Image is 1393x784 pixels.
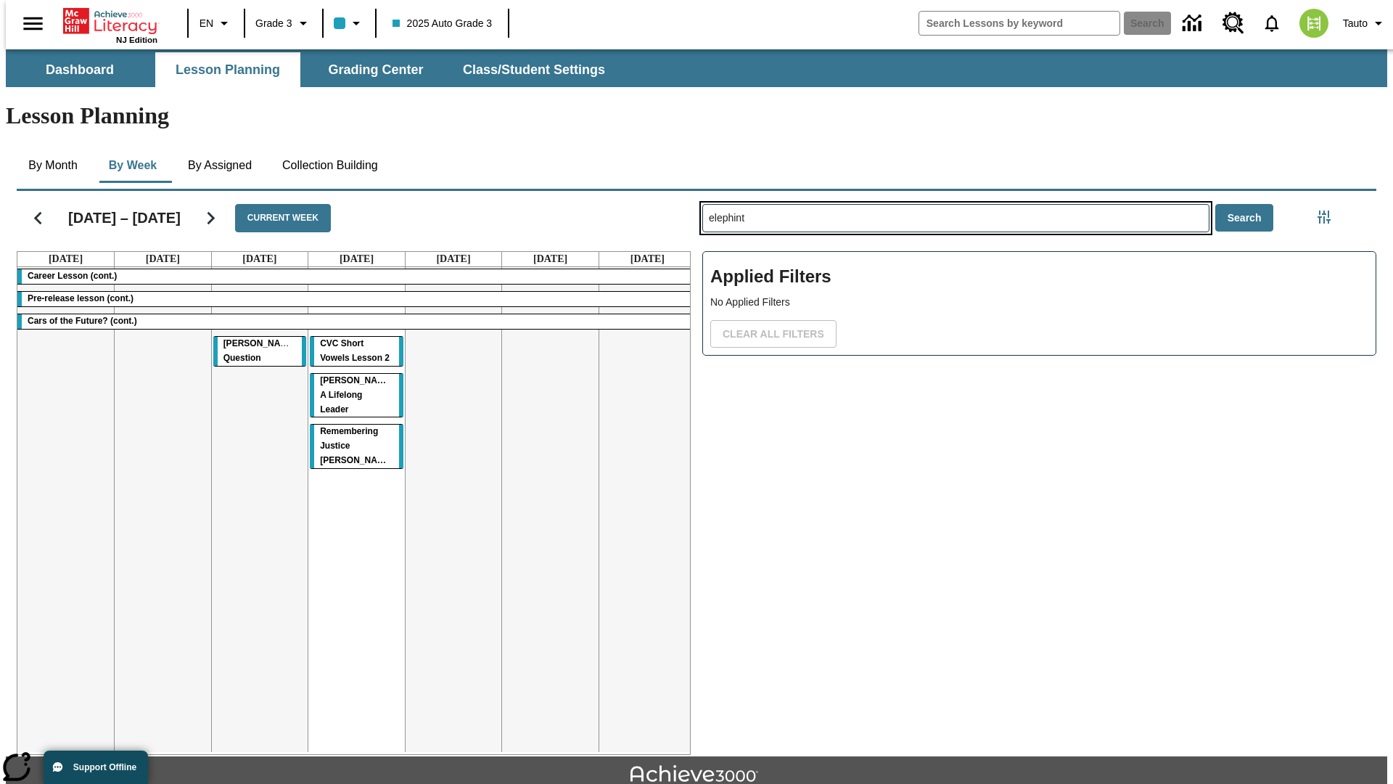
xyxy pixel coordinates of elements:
button: Open side menu [12,2,54,45]
h2: [DATE] – [DATE] [68,209,181,226]
button: Lesson Planning [155,52,300,87]
a: August 14, 2025 [337,252,377,266]
button: Grade: Grade 3, Select a grade [250,10,318,36]
div: Career Lesson (cont.) [17,269,696,284]
button: By Month [17,148,89,183]
span: Remembering Justice O'Connor [320,426,393,465]
div: Pre-release lesson (cont.) [17,292,696,306]
span: Tauto [1343,16,1368,31]
img: avatar image [1299,9,1328,38]
span: 2025 Auto Grade 3 [393,16,493,31]
a: August 15, 2025 [433,252,473,266]
button: Profile/Settings [1337,10,1393,36]
a: Resource Center, Will open in new tab [1214,4,1253,43]
span: NJ Edition [116,36,157,44]
button: Collection Building [271,148,390,183]
button: By Week [96,148,169,183]
button: Select a new avatar [1291,4,1337,42]
div: Remembering Justice O'Connor [310,425,403,468]
a: Home [63,7,157,36]
span: Joplin's Question [223,338,297,363]
span: Grade 3 [255,16,292,31]
p: No Applied Filters [710,295,1368,310]
h1: Lesson Planning [6,102,1387,129]
span: Dianne Feinstein: A Lifelong Leader [320,375,396,415]
a: August 13, 2025 [239,252,279,266]
span: CVC Short Vowels Lesson 2 [320,338,390,363]
span: EN [200,16,213,31]
button: Previous [20,200,57,237]
a: August 12, 2025 [143,252,183,266]
div: SubNavbar [6,49,1387,87]
button: Search [1215,204,1274,232]
div: CVC Short Vowels Lesson 2 [310,337,403,366]
button: Grading Center [303,52,448,87]
button: Class color is light blue. Change class color [328,10,371,36]
div: Calendar [5,185,691,755]
input: search field [919,12,1119,35]
div: Cars of the Future? (cont.) [17,314,696,329]
button: Support Offline [44,751,148,784]
span: Support Offline [73,762,136,772]
button: By Assigned [176,148,263,183]
button: Filters Side menu [1310,203,1339,232]
div: Search [691,185,1376,755]
div: Dianne Feinstein: A Lifelong Leader [310,374,403,417]
div: Applied Filters [702,251,1376,356]
input: Search Lessons By Keyword [703,205,1209,232]
a: Data Center [1174,4,1214,44]
button: Current Week [235,204,331,232]
span: Pre-release lesson (cont.) [28,293,133,303]
a: August 16, 2025 [530,252,570,266]
button: Language: EN, Select a language [193,10,239,36]
a: August 17, 2025 [628,252,667,266]
button: Dashboard [7,52,152,87]
button: Class/Student Settings [451,52,617,87]
h2: Applied Filters [710,259,1368,295]
div: Joplin's Question [213,337,307,366]
a: August 11, 2025 [46,252,86,266]
div: Home [63,5,157,44]
span: Cars of the Future? (cont.) [28,316,137,326]
span: Career Lesson (cont.) [28,271,117,281]
button: Next [192,200,229,237]
div: SubNavbar [6,52,618,87]
a: Notifications [1253,4,1291,42]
